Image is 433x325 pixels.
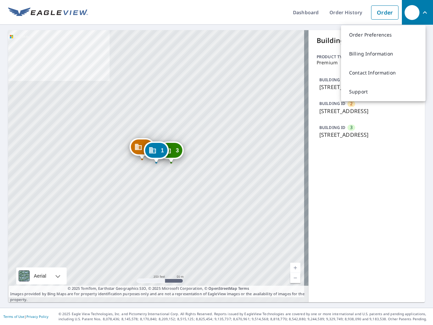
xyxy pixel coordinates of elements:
a: Privacy Policy [26,314,48,319]
div: Dropped pin, building 2, Commercial property, 1838 Lafayette Ave St Louis, MO 63104 [130,138,155,159]
a: Billing Information [341,44,426,63]
p: Buildings [317,36,417,46]
p: Product type [317,54,417,60]
span: 1 [161,148,164,153]
p: BUILDING ID [319,125,345,130]
p: [STREET_ADDRESS] [319,107,414,115]
p: © 2025 Eagle View Technologies, Inc. and Pictometry International Corp. All Rights Reserved. Repo... [59,311,430,322]
span: 3 [350,124,352,131]
div: Dropped pin, building 1, Commercial property, 1515 Lafayette Ave Saint Louis, MO 63104 [143,142,168,162]
p: BUILDING ID [319,101,345,106]
div: Dropped pin, building 3, Commercial property, 1515 Lafayette Ave Saint Louis, MO 63104 [159,142,184,162]
span: 3 [176,148,179,153]
p: | [3,315,48,319]
a: Terms [238,286,249,291]
a: OpenStreetMap [208,286,237,291]
p: Premium [317,60,417,65]
p: [STREET_ADDRESS] [319,131,414,139]
a: Terms of Use [3,314,24,319]
a: Support [341,82,426,101]
a: Contact Information [341,63,426,82]
div: Aerial [16,267,67,284]
span: 2 [350,101,352,107]
a: Current Level 17, Zoom Out [290,273,300,283]
span: © 2025 TomTom, Earthstar Geographics SIO, © 2025 Microsoft Corporation, © [68,286,249,291]
a: Current Level 17, Zoom In [290,263,300,273]
p: Images provided by Bing Maps are for property identification purposes only and are not a represen... [8,286,309,303]
div: Aerial [32,267,48,284]
a: Order [371,5,398,20]
a: Order Preferences [341,25,426,44]
p: BUILDING ID [319,77,345,83]
img: EV Logo [8,7,88,18]
p: [STREET_ADDRESS] [319,83,414,91]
